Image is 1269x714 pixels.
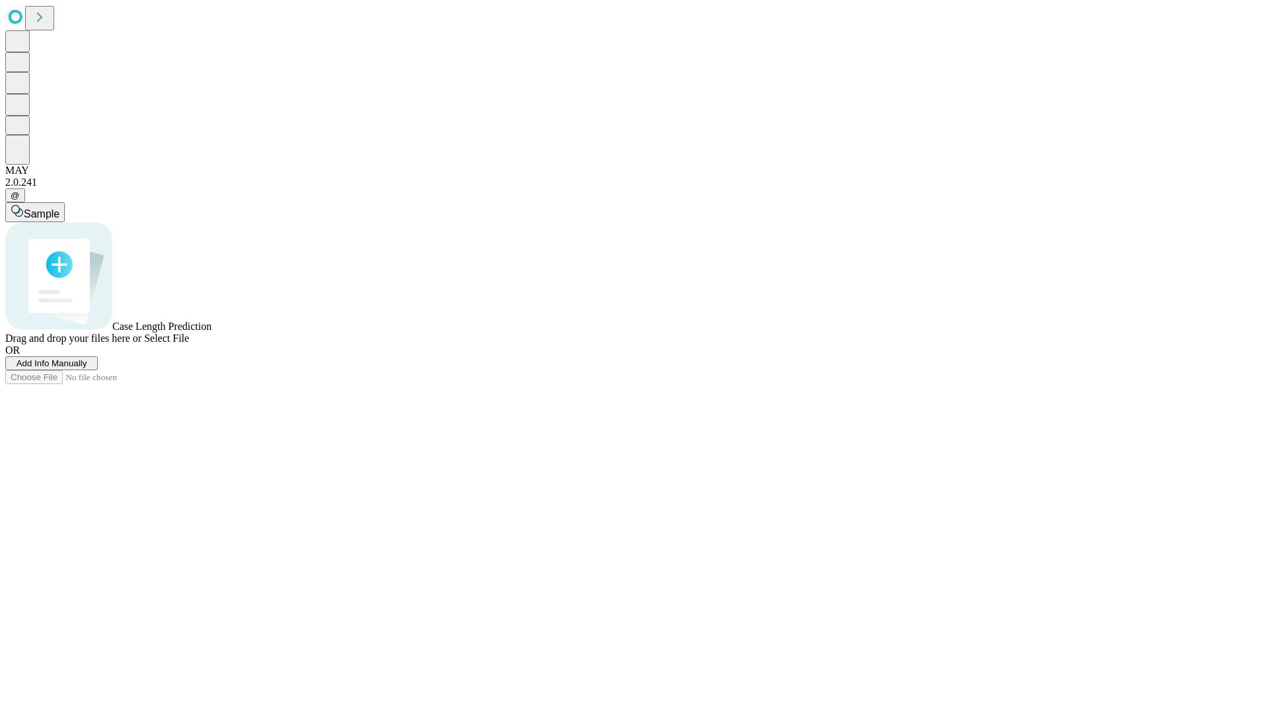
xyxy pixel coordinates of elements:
span: OR [5,344,20,356]
span: Add Info Manually [17,358,87,368]
button: Sample [5,202,65,222]
div: 2.0.241 [5,177,1264,188]
div: MAY [5,165,1264,177]
button: @ [5,188,25,202]
span: Select File [144,333,189,344]
button: Add Info Manually [5,356,98,370]
span: @ [11,190,20,200]
span: Drag and drop your files here or [5,333,141,344]
span: Case Length Prediction [112,321,211,332]
span: Sample [24,208,59,219]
